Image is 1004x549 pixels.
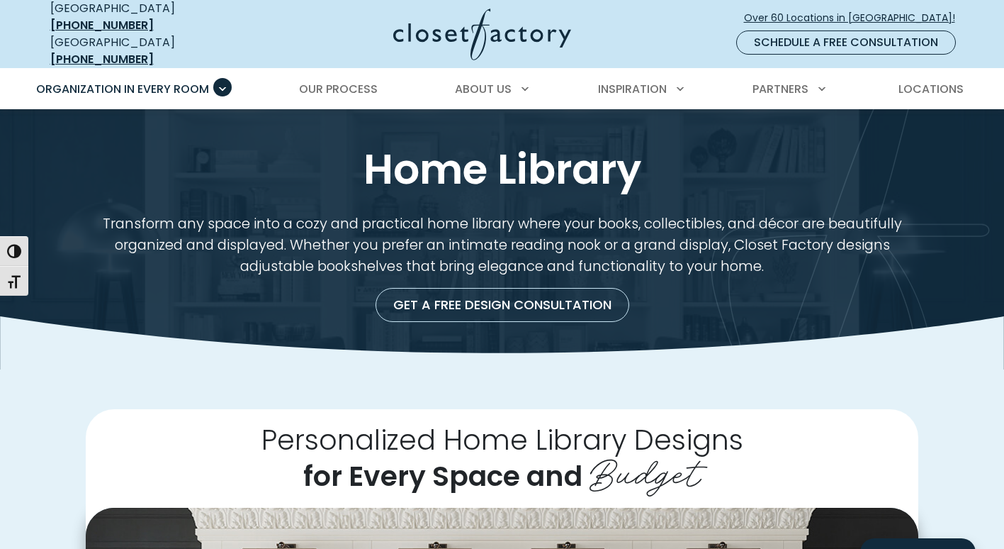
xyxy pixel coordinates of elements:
[26,70,978,109] nav: Primary Menu
[744,11,966,26] span: Over 60 Locations in [GEOGRAPHIC_DATA]!
[736,30,956,55] a: Schedule a Free Consultation
[47,143,957,196] h1: Home Library
[898,81,964,97] span: Locations
[50,17,154,33] a: [PHONE_NUMBER]
[299,81,378,97] span: Our Process
[376,288,629,322] a: Get a Free Design Consultation
[455,81,512,97] span: About Us
[752,81,808,97] span: Partners
[598,81,667,97] span: Inspiration
[261,420,743,459] span: Personalized Home Library Designs
[50,34,256,68] div: [GEOGRAPHIC_DATA]
[743,6,967,30] a: Over 60 Locations in [GEOGRAPHIC_DATA]!
[86,213,918,277] p: Transform any space into a cozy and practical home library where your books, collectibles, and dé...
[590,442,701,498] span: Budget
[36,81,209,97] span: Organization in Every Room
[303,457,582,496] span: for Every Space and
[393,9,571,60] img: Closet Factory Logo
[50,51,154,67] a: [PHONE_NUMBER]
